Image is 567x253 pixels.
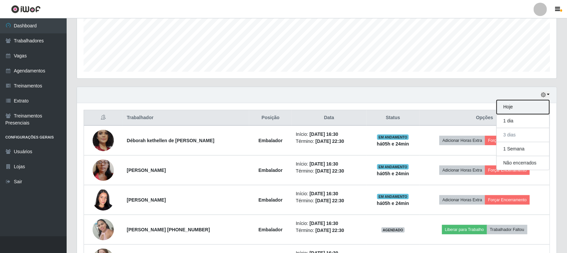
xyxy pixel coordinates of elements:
li: Término: [296,168,362,175]
button: 1 dia [497,114,549,128]
img: 1742821010159.jpeg [93,186,114,214]
strong: há 05 h e 24 min [377,201,409,206]
span: EM ANDAMENTO [377,135,409,140]
time: [DATE] 16:30 [309,132,338,137]
img: 1702328329487.jpeg [93,215,114,244]
time: [DATE] 16:30 [309,191,338,196]
time: [DATE] 22:30 [315,168,344,174]
button: 1 Semana [497,142,549,156]
button: 3 dias [497,128,549,142]
li: Início: [296,190,362,197]
button: Forçar Encerramento [485,166,530,175]
strong: Embalador [259,197,283,203]
th: Status [366,110,420,126]
time: [DATE] 22:30 [315,139,344,144]
img: 1755643695220.jpeg [93,151,114,189]
button: Trabalhador Faltou [487,225,527,234]
li: Término: [296,138,362,145]
time: [DATE] 16:30 [309,221,338,226]
button: Adicionar Horas Extra [439,136,485,145]
strong: [PERSON_NAME] [PHONE_NUMBER] [127,227,210,232]
li: Término: [296,227,362,234]
li: Término: [296,197,362,204]
li: Início: [296,220,362,227]
strong: Embalador [259,138,283,143]
button: Adicionar Horas Extra [439,195,485,205]
span: EM ANDAMENTO [377,164,409,170]
span: EM ANDAMENTO [377,194,409,199]
strong: Embalador [259,227,283,232]
button: Não encerrados [497,156,549,170]
th: Posição [249,110,292,126]
time: [DATE] 22:30 [315,228,344,233]
button: Liberar para Trabalho [442,225,487,234]
button: Hoje [497,100,549,114]
li: Início: [296,161,362,168]
strong: [PERSON_NAME] [127,197,166,203]
strong: Déborah kethellen de [PERSON_NAME] [127,138,215,143]
strong: há 05 h e 24 min [377,171,409,176]
strong: Embalador [259,168,283,173]
li: Início: [296,131,362,138]
img: CoreUI Logo [11,5,41,13]
span: AGENDADO [381,227,405,233]
button: Forçar Encerramento [485,195,530,205]
strong: há 05 h e 24 min [377,141,409,147]
th: Opções [419,110,550,126]
time: [DATE] 16:30 [309,161,338,167]
strong: [PERSON_NAME] [127,168,166,173]
img: 1705882743267.jpeg [93,118,114,163]
button: Forçar Encerramento [485,136,530,145]
button: Adicionar Horas Extra [439,166,485,175]
th: Trabalhador [123,110,250,126]
time: [DATE] 22:30 [315,198,344,203]
th: Data [292,110,366,126]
